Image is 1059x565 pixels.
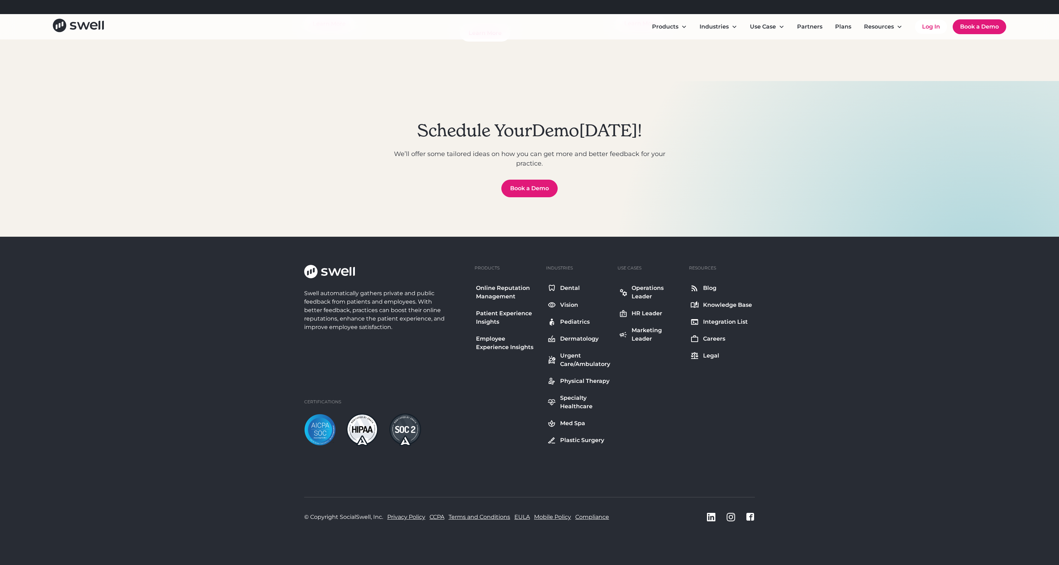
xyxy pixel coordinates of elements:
[689,265,716,271] div: Resources
[618,265,641,271] div: Use Cases
[534,513,571,521] a: Mobile Policy
[476,309,539,326] div: Patient Experience Insights
[744,20,790,34] div: Use Case
[560,419,585,428] div: Med Spa
[382,149,677,168] p: We’ll offer some tailored ideas on how you can get more and better feedback for your practice.
[689,350,753,361] a: Legal
[546,282,612,294] a: Dental
[546,418,612,429] a: Med Spa
[858,20,908,34] div: Resources
[430,513,444,521] a: CCPA
[449,513,510,521] a: Terms and Conditions
[514,513,530,521] a: EULA
[703,284,716,292] div: Blog
[304,513,383,521] div: © Copyright SocialSwell, Inc.
[953,19,1006,34] a: Book a Demo
[560,335,599,343] div: Dermatology
[475,265,500,271] div: Products
[546,265,573,271] div: Industries
[546,350,612,370] a: Urgent Care/Ambulatory
[304,289,448,331] div: Swell automatically gathers private and public feedback from patients and employees. With better ...
[346,414,378,446] img: hipaa-light.png
[53,19,104,35] a: home
[703,301,752,309] div: Knowledge Base
[546,299,612,311] a: Vision
[703,352,719,360] div: Legal
[560,436,604,445] div: Plastic Surgery
[560,377,609,385] div: Physical Therapy
[560,352,610,368] div: Urgent Care/Ambulatory
[560,284,580,292] div: Dental
[389,414,421,446] img: soc2-dark.png
[632,309,662,318] div: HR Leader
[652,23,678,31] div: Products
[750,23,776,31] div: Use Case
[689,299,753,311] a: Knowledge Base
[864,23,894,31] div: Resources
[560,318,590,326] div: Pediatrics
[689,333,753,344] a: Careers
[475,308,540,328] a: Patient Experience Insights
[476,284,539,301] div: Online Reputation Management
[546,333,612,344] a: Dermatology
[546,435,612,446] a: Plastic Surgery
[575,513,609,521] a: Compliance
[689,316,753,328] a: Integration List
[915,20,947,34] a: Log In
[532,120,579,141] span: Demo
[935,489,1059,565] iframe: Chat Widget
[417,120,642,141] h2: Schedule Your [DATE]!
[546,392,612,412] a: Specialty Healthcare
[694,20,743,34] div: Industries
[703,335,725,343] div: Careers
[700,23,729,31] div: Industries
[304,399,341,405] div: Certifications
[546,316,612,328] a: Pediatrics
[546,375,612,387] a: Physical Therapy
[618,325,683,344] a: Marketing Leader
[475,282,540,302] a: Online Reputation Management
[560,301,578,309] div: Vision
[618,282,683,302] a: Operations Leader
[475,333,540,353] a: Employee Experience Insights
[560,394,610,411] div: Specialty Healthcare
[646,20,693,34] div: Products
[632,284,682,301] div: Operations Leader
[791,20,828,34] a: Partners
[632,326,682,343] div: Marketing Leader
[476,335,539,352] div: Employee Experience Insights
[829,20,857,34] a: Plans
[689,282,753,294] a: Blog
[618,308,683,319] a: HR Leader
[703,318,748,326] div: Integration List
[501,180,558,197] a: Book a Demo
[387,513,425,521] a: Privacy Policy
